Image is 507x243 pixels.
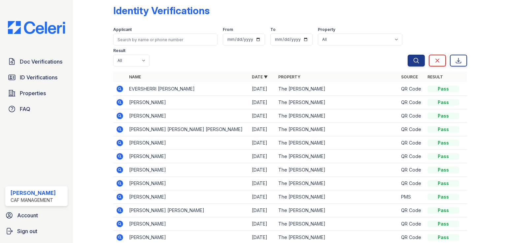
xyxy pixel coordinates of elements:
div: CAF Management [11,197,56,203]
td: QR Code [398,96,425,109]
td: QR Code [398,82,425,96]
td: [DATE] [249,82,276,96]
td: QR Code [398,177,425,190]
label: Property [318,27,335,32]
span: Doc Verifications [20,58,62,66]
td: [DATE] [249,150,276,163]
a: Properties [5,87,68,100]
a: Result [427,74,443,79]
div: Pass [427,207,459,214]
a: Doc Verifications [5,55,68,68]
div: Pass [427,153,459,160]
td: [DATE] [249,136,276,150]
div: [PERSON_NAME] [11,189,56,197]
a: Account [3,209,70,222]
td: The [PERSON_NAME] [276,82,398,96]
td: [PERSON_NAME] [PERSON_NAME] [126,204,249,217]
td: [PERSON_NAME] [126,163,249,177]
td: The [PERSON_NAME] [276,190,398,204]
div: Pass [427,194,459,200]
td: The [PERSON_NAME] [276,136,398,150]
td: [DATE] [249,109,276,123]
span: Properties [20,89,46,97]
a: Source [401,74,418,79]
td: The [PERSON_NAME] [276,163,398,177]
td: [PERSON_NAME] [126,136,249,150]
td: QR Code [398,150,425,163]
td: [PERSON_NAME] [126,96,249,109]
td: [PERSON_NAME] [126,109,249,123]
a: FAQ [5,102,68,116]
span: Account [17,211,38,219]
td: The [PERSON_NAME] [276,177,398,190]
a: Sign out [3,225,70,238]
td: QR Code [398,204,425,217]
a: Date ▼ [252,74,268,79]
td: QR Code [398,109,425,123]
td: [PERSON_NAME] [PERSON_NAME] [PERSON_NAME] [126,123,249,136]
td: [DATE] [249,163,276,177]
div: Pass [427,180,459,187]
td: The [PERSON_NAME] [276,217,398,231]
td: [PERSON_NAME] [126,177,249,190]
label: To [270,27,276,32]
div: Pass [427,140,459,146]
td: The [PERSON_NAME] [276,109,398,123]
div: Pass [427,167,459,173]
td: [DATE] [249,123,276,136]
td: The [PERSON_NAME] [276,96,398,109]
label: Result [113,48,125,53]
td: [PERSON_NAME] [126,217,249,231]
span: ID Verifications [20,73,57,81]
td: [DATE] [249,177,276,190]
div: Pass [427,86,459,92]
td: EVERSHERRI [PERSON_NAME] [126,82,249,96]
td: [PERSON_NAME] [126,190,249,204]
div: Pass [427,234,459,241]
div: Identity Verifications [113,5,210,16]
td: QR Code [398,217,425,231]
td: [PERSON_NAME] [126,150,249,163]
td: [DATE] [249,217,276,231]
td: [DATE] [249,204,276,217]
a: Property [278,74,300,79]
div: Pass [427,221,459,227]
div: Pass [427,99,459,106]
input: Search by name or phone number [113,34,218,45]
td: The [PERSON_NAME] [276,150,398,163]
label: Applicant [113,27,132,32]
td: [DATE] [249,96,276,109]
td: PMS [398,190,425,204]
a: Name [129,74,141,79]
div: Pass [427,113,459,119]
span: Sign out [17,227,37,235]
td: QR Code [398,123,425,136]
label: From [223,27,233,32]
td: The [PERSON_NAME] [276,204,398,217]
td: The [PERSON_NAME] [276,123,398,136]
td: [DATE] [249,190,276,204]
img: CE_Logo_Blue-a8612792a0a2168367f1c8372b55b34899dd931a85d93a1a3d3e32e68fde9ad4.png [3,21,70,34]
div: Pass [427,126,459,133]
a: ID Verifications [5,71,68,84]
span: FAQ [20,105,30,113]
td: QR Code [398,163,425,177]
td: QR Code [398,136,425,150]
